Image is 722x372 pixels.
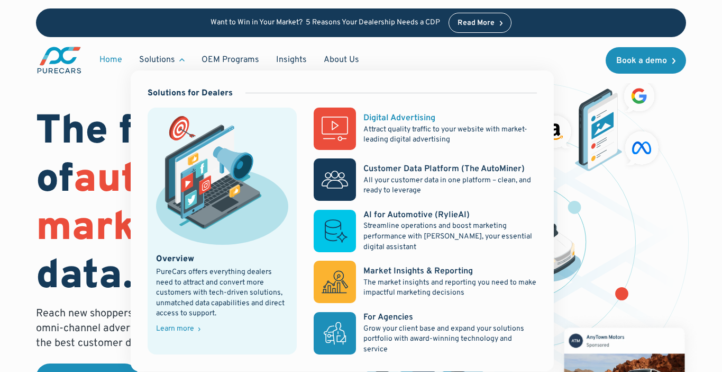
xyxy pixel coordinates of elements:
[268,50,315,70] a: Insights
[211,19,440,28] p: Want to Win in Your Market? 5 Reasons Your Dealership Needs a CDP
[363,265,473,277] div: Market Insights & Reporting
[314,209,537,252] a: AI for Automotive (RylieAI)Streamline operations and boost marketing performance with [PERSON_NAM...
[314,108,537,150] a: Digital AdvertisingAttract quality traffic to your website with market-leading digital advertising
[534,76,663,171] img: ads on social media and advertising partners
[36,306,348,351] p: Reach new shoppers and nurture existing clients through an omni-channel advertising approach comb...
[36,155,291,254] span: automotive marketing
[363,278,537,298] p: The market insights and reporting you need to make impactful marketing decisions
[363,324,537,355] p: Grow your client base and expand your solutions portfolio with award-winning technology and service
[148,108,297,355] a: marketing illustration showing social media channels and campaignsOverviewPureCars offers everyth...
[616,57,667,65] div: Book a demo
[363,221,537,252] p: Streamline operations and boost marketing performance with [PERSON_NAME], your essential digital ...
[156,253,194,265] div: Overview
[363,112,435,124] div: Digital Advertising
[131,50,193,70] div: Solutions
[449,13,512,33] a: Read More
[139,54,175,66] div: Solutions
[36,109,348,302] h1: The future of is data.
[363,209,470,221] div: AI for Automotive (RylieAI)
[363,125,537,145] p: Attract quality traffic to your website with market-leading digital advertising
[193,50,268,70] a: OEM Programs
[363,175,537,196] p: All your customer data in one platform – clean, and ready to leverage
[314,158,537,201] a: Customer Data Platform (The AutoMiner)All your customer data in one platform – clean, and ready t...
[315,50,368,70] a: About Us
[156,325,194,333] div: Learn more
[363,312,413,323] div: For Agencies
[156,116,288,244] img: marketing illustration showing social media channels and campaigns
[314,312,537,355] a: For AgenciesGrow your client base and expand your solutions portfolio with award-winning technolo...
[606,47,686,74] a: Book a demo
[458,20,495,27] div: Read More
[148,87,233,99] div: Solutions for Dealers
[36,46,83,75] img: purecars logo
[156,267,288,319] div: PureCars offers everything dealers need to attract and convert more customers with tech-driven so...
[314,261,537,303] a: Market Insights & ReportingThe market insights and reporting you need to make impactful marketing...
[131,70,554,372] nav: Solutions
[91,50,131,70] a: Home
[36,46,83,75] a: main
[363,163,525,175] div: Customer Data Platform (The AutoMiner)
